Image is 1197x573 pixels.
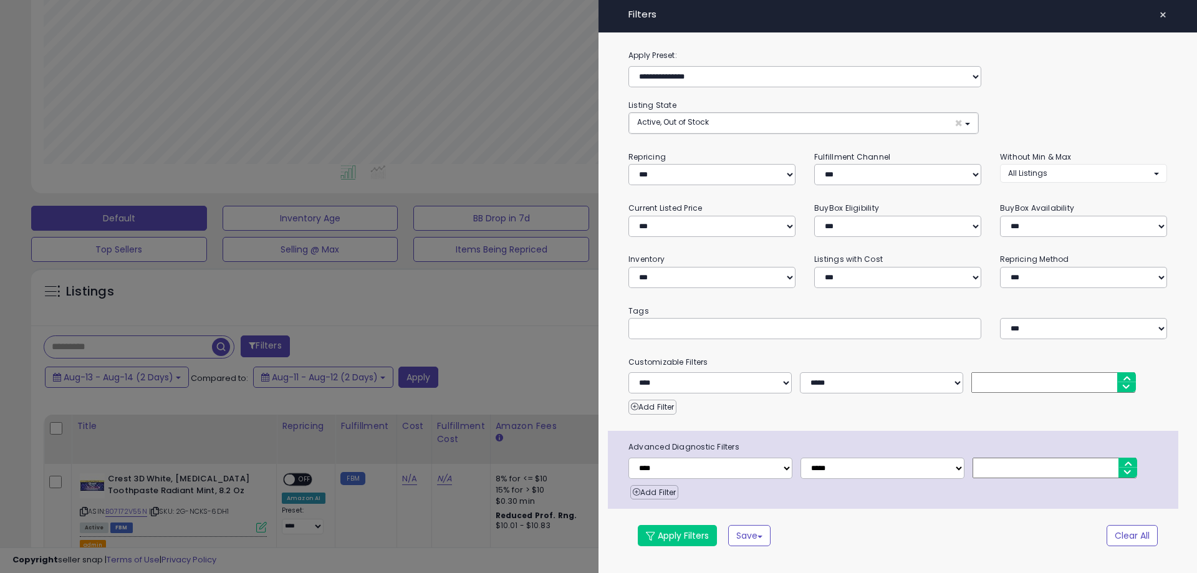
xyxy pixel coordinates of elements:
[728,525,771,546] button: Save
[1159,6,1167,24] span: ×
[619,49,1176,62] label: Apply Preset:
[814,254,883,264] small: Listings with Cost
[628,400,676,415] button: Add Filter
[637,117,709,127] span: Active, Out of Stock
[619,355,1176,369] small: Customizable Filters
[814,203,879,213] small: BuyBox Eligibility
[1000,203,1074,213] small: BuyBox Availability
[628,152,666,162] small: Repricing
[954,117,963,130] span: ×
[628,100,676,110] small: Listing State
[628,203,702,213] small: Current Listed Price
[638,525,717,546] button: Apply Filters
[1000,254,1069,264] small: Repricing Method
[814,152,890,162] small: Fulfillment Channel
[1008,168,1047,178] span: All Listings
[1000,152,1072,162] small: Without Min & Max
[619,440,1178,454] span: Advanced Diagnostic Filters
[628,254,665,264] small: Inventory
[1000,164,1167,182] button: All Listings
[619,304,1176,318] small: Tags
[628,9,1167,20] h4: Filters
[630,485,678,500] button: Add Filter
[1107,525,1158,546] button: Clear All
[1154,6,1172,24] button: ×
[629,113,978,133] button: Active, Out of Stock ×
